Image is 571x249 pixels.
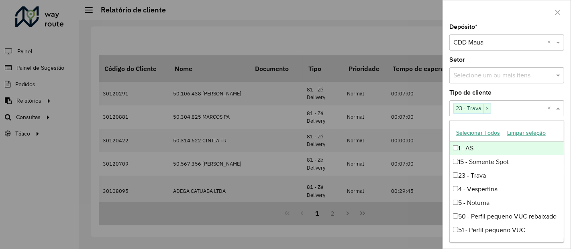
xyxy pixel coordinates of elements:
label: Setor [449,55,465,65]
div: 5 - Noturna [450,196,564,210]
span: Clear all [547,103,554,113]
span: 23 - Trava [454,103,483,113]
div: 15 - Somente Spot [450,155,564,169]
button: Limpar seleção [504,127,549,139]
div: 51 - Perfil pequeno VUC [450,223,564,237]
label: Tipo de cliente [449,88,491,97]
div: 50 - Perfil pequeno VUC rebaixado [450,210,564,223]
div: 23 - Trava [450,169,564,182]
div: 4 - Vespertina [450,182,564,196]
ng-dropdown-panel: Options list [449,120,565,243]
button: Selecionar Todos [453,127,504,139]
span: × [483,104,491,113]
label: Depósito [449,22,477,32]
div: 1 - AS [450,142,564,155]
span: Clear all [547,38,554,47]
